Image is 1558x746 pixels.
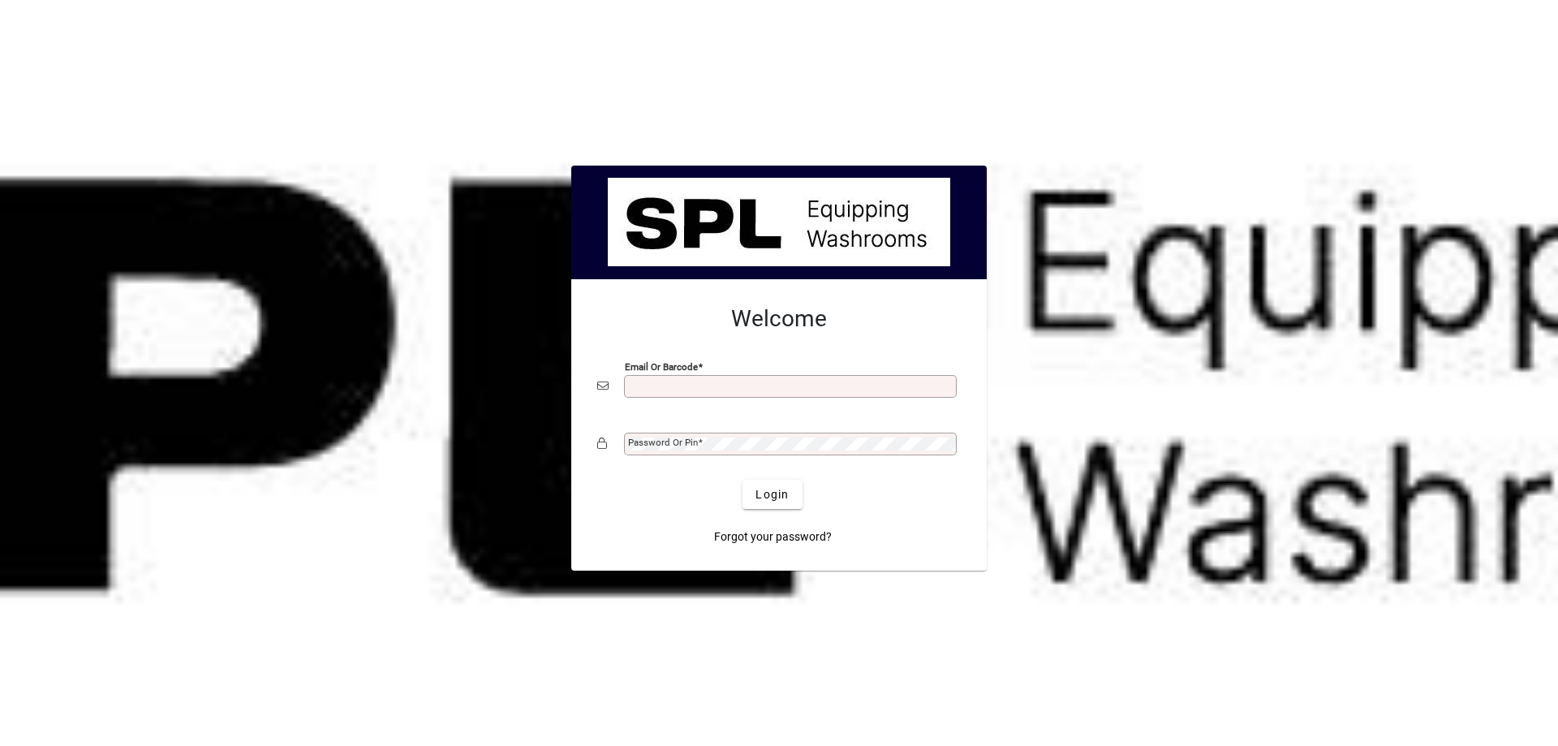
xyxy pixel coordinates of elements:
[597,305,961,333] h2: Welcome
[628,437,698,448] mat-label: Password or Pin
[755,486,789,503] span: Login
[714,528,832,545] span: Forgot your password?
[625,361,698,373] mat-label: Email or Barcode
[742,480,802,509] button: Login
[708,522,838,551] a: Forgot your password?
